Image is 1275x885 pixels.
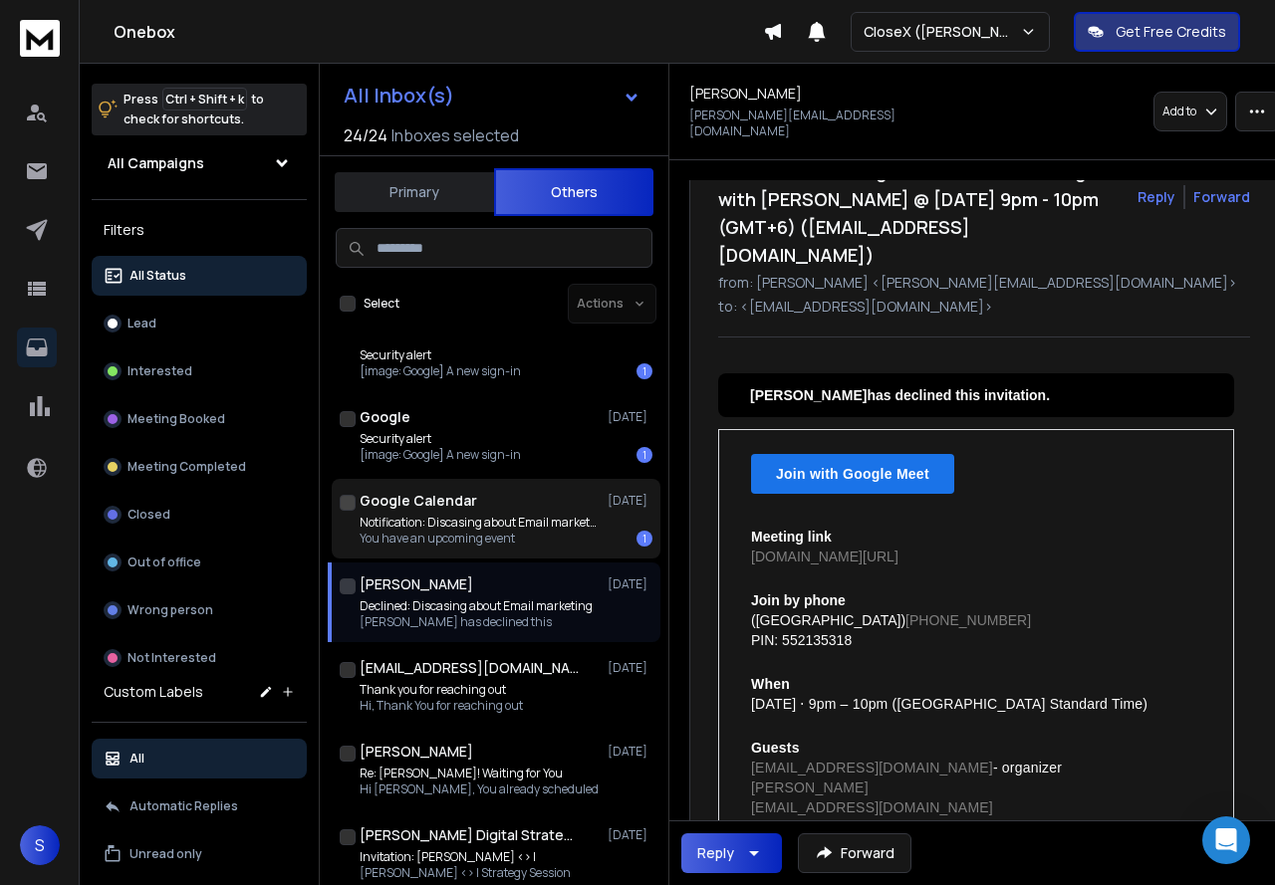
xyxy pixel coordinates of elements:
p: [DATE] [608,660,652,676]
p: You have an upcoming event [360,531,599,547]
p: Notification: Discasing about Email marketing [360,515,599,531]
h1: [EMAIL_ADDRESS][DOMAIN_NAME] [360,658,579,678]
p: CloseX ([PERSON_NAME]) [864,22,1020,42]
button: Primary [335,170,494,214]
p: Interested [127,363,192,379]
p: [PERSON_NAME] <> | Strategy Session [360,865,571,881]
p: Security alert [360,347,521,363]
span: PIN: 552135318 [751,632,852,648]
p: [PERSON_NAME][EMAIL_ADDRESS][DOMAIN_NAME] [689,108,978,139]
button: Meeting Completed [92,447,307,487]
button: Wrong person [92,590,307,630]
span: ([GEOGRAPHIC_DATA]) [751,612,905,628]
button: Out of office [92,543,307,582]
h2: Meeting link [751,527,832,547]
p: Not Interested [127,650,216,666]
p: Invitation: [PERSON_NAME] <> | [360,849,571,865]
p: Get Free Credits [1116,22,1226,42]
div: 1 [637,531,652,547]
button: Others [494,168,653,216]
h3: Inboxes selected [391,123,519,147]
p: [image: Google] A new sign-in [360,363,521,379]
label: Select [364,296,399,312]
h1: All Campaigns [108,153,204,173]
p: Declined: Discasing about Email marketing [360,598,593,614]
span: - organizer [993,760,1062,775]
div: 1 [637,363,652,379]
p: from: [PERSON_NAME] <[PERSON_NAME][EMAIL_ADDRESS][DOMAIN_NAME]> [718,273,1250,293]
span: Join with Google Meet [776,466,929,482]
div: 1 [637,447,652,463]
p: to: <[EMAIL_ADDRESS][DOMAIN_NAME]> [718,297,1250,317]
button: Reply [681,833,782,873]
p: Thank you for reaching out [360,682,523,698]
span: Ctrl + Shift + k [162,88,247,111]
span: 24 / 24 [344,123,387,147]
h2: Join by phone [751,590,846,610]
button: Reply [1138,187,1175,207]
img: logo [20,20,60,57]
p: [DATE] [608,744,652,760]
p: Meeting Completed [127,459,246,475]
p: Unread only [129,846,202,862]
a: [PHONE_NUMBER] [905,610,1031,630]
div: Forward [1193,187,1250,207]
button: Lead [92,304,307,343]
h1: [PERSON_NAME] Digital Strategist [360,825,579,845]
p: Automatic Replies [129,798,238,814]
p: [DATE] [608,409,652,425]
a: [DOMAIN_NAME][URL] [751,547,898,566]
p: Security alert [360,431,521,447]
div: Open Intercom Messenger [1202,816,1250,864]
p: All Status [129,268,186,284]
span: has declined this invitation. [750,387,1050,403]
div: Reply [697,843,734,863]
button: All [92,739,307,778]
h1: Onebox [114,20,763,44]
button: Meeting Booked [92,399,307,439]
p: Re: [PERSON_NAME]! Waiting for You [360,766,599,781]
h1: [PERSON_NAME] [689,84,802,104]
p: Press to check for shortcuts. [124,90,264,129]
button: Get Free Credits [1074,12,1240,52]
button: Not Interested [92,638,307,678]
p: Closed [127,507,170,523]
p: Add to [1162,104,1196,119]
h1: Declined: Discasing about Email marketing with [PERSON_NAME] @ [DATE] 9pm - 10pm (GMT+6) ([EMAIL_... [718,157,1119,269]
button: All Inbox(s) [328,76,656,115]
a: [EMAIL_ADDRESS][DOMAIN_NAME] [751,797,993,817]
button: Closed [92,495,307,535]
p: Wrong person [127,602,213,618]
p: Lead [127,316,156,332]
button: Unread only [92,834,307,874]
h2: When [751,674,790,694]
p: All [129,751,144,767]
p: [PERSON_NAME] has declined this [360,614,593,630]
p: [DATE] [608,827,652,843]
p: Hi [PERSON_NAME], You already scheduled [360,781,599,797]
button: S [20,825,60,865]
h2: Guests [751,738,800,758]
button: All Status [92,256,307,296]
a: [EMAIL_ADDRESS][DOMAIN_NAME] [751,758,993,777]
p: Meeting Booked [127,411,225,427]
a: [PERSON_NAME] [751,777,869,797]
p: Hi, Thank You for reaching out [360,698,523,714]
h1: Google Calendar [360,491,477,511]
p: [DATE] [608,576,652,592]
h1: Google [360,407,410,427]
h3: Filters [92,216,307,244]
span: [PERSON_NAME] [750,387,867,403]
button: Interested [92,351,307,391]
span: [DATE] ⋅ 9pm – 10pm ([GEOGRAPHIC_DATA] Standard Time) [751,696,1147,712]
button: All Campaigns [92,143,307,183]
p: [image: Google] A new sign-in [360,447,521,463]
p: [DATE] [608,493,652,509]
h3: Custom Labels [104,682,203,702]
p: Out of office [127,554,201,570]
h1: All Inbox(s) [344,86,454,106]
h1: [PERSON_NAME] [360,742,473,762]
